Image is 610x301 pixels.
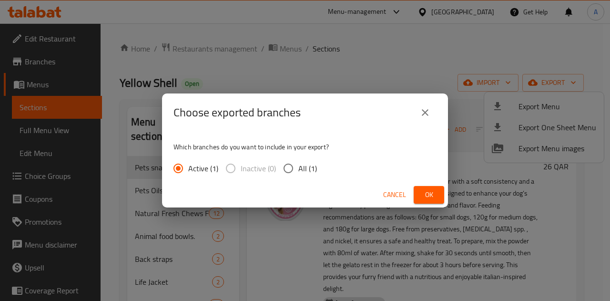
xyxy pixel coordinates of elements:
[173,105,301,120] h2: Choose exported branches
[414,186,444,204] button: Ok
[188,163,218,174] span: Active (1)
[379,186,410,204] button: Cancel
[421,189,437,201] span: Ok
[383,189,406,201] span: Cancel
[298,163,317,174] span: All (1)
[414,101,437,124] button: close
[241,163,276,174] span: Inactive (0)
[173,142,437,152] p: Which branches do you want to include in your export?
